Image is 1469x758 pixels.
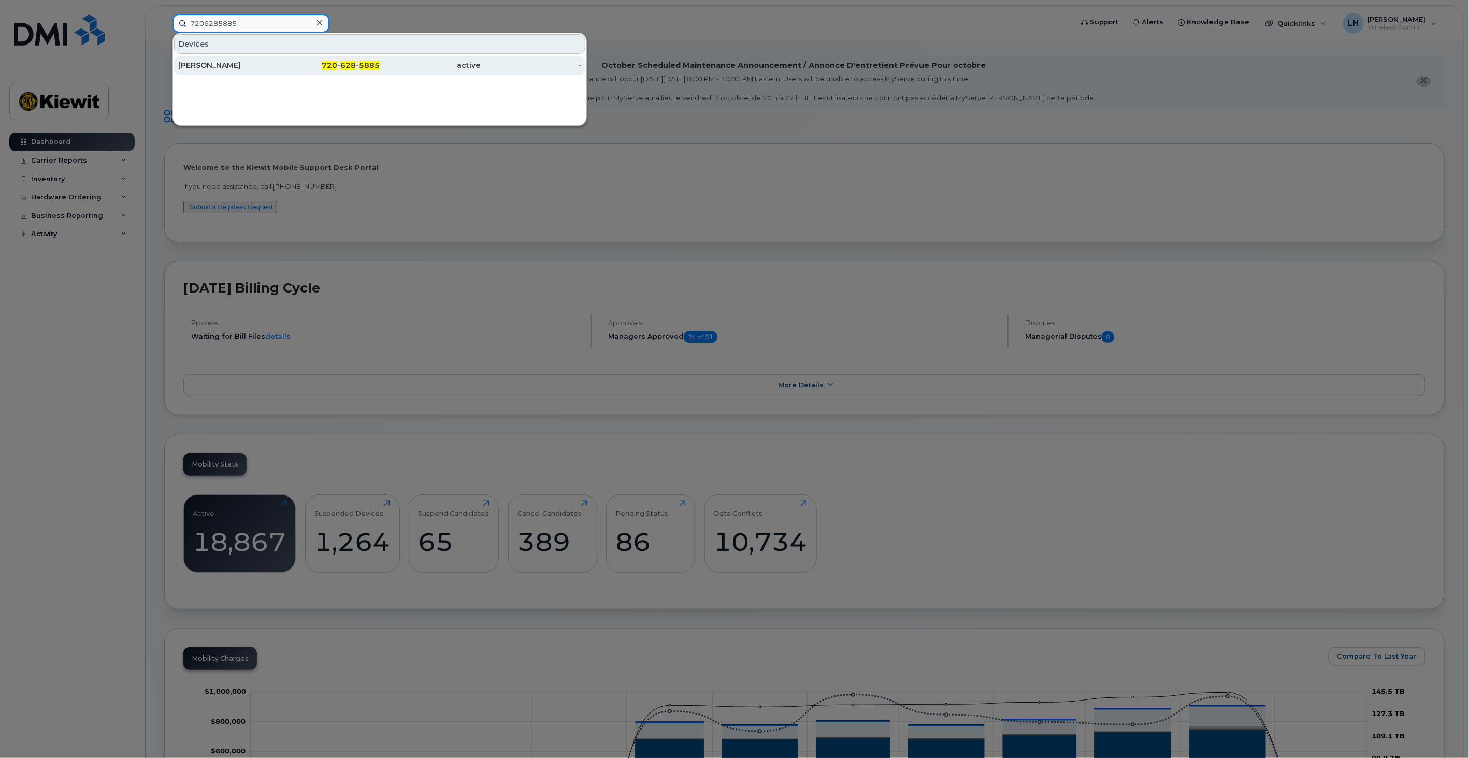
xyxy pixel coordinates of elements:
div: Devices [174,34,585,54]
a: [PERSON_NAME]720-628-5885active- [174,56,585,75]
span: 5885 [359,61,380,70]
span: 720 [322,61,337,70]
span: 628 [340,61,356,70]
div: active [380,60,481,70]
div: [PERSON_NAME] [178,60,279,70]
div: - [481,60,582,70]
iframe: Messenger Launcher [1424,713,1461,750]
div: - - [279,60,380,70]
